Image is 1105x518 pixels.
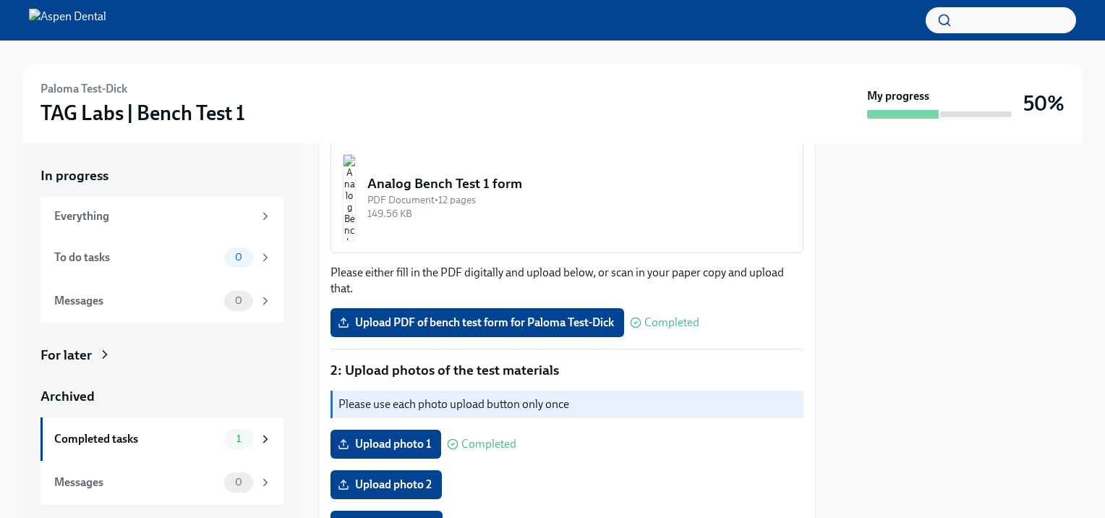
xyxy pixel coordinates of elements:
[330,308,624,337] label: Upload PDF of bench test form for Paloma Test-Dick
[341,437,431,451] span: Upload photo 1
[54,475,218,491] div: Messages
[330,361,803,380] p: 2: Upload photos of the test materials
[40,461,283,504] a: Messages0
[226,295,251,306] span: 0
[226,477,251,488] span: 0
[40,197,283,236] a: Everything
[461,438,516,450] span: Completed
[1023,90,1065,116] h3: 50%
[54,431,218,447] div: Completed tasks
[343,154,356,241] img: Analog Bench Test 1 form
[367,207,791,221] div: 149.56 KB
[29,9,106,32] img: Aspen Dental
[330,430,441,459] label: Upload photo 1
[40,166,283,185] a: In progress
[330,265,803,297] p: Please either fill in the PDF digitally and upload below, or scan in your paper copy and upload t...
[367,174,791,193] div: Analog Bench Test 1 form
[40,387,283,406] a: Archived
[40,417,283,461] a: Completed tasks1
[338,396,798,412] p: Please use each photo upload button only once
[40,279,283,323] a: Messages0
[644,317,699,328] span: Completed
[867,88,929,104] strong: My progress
[40,346,283,365] a: For later
[367,193,791,207] div: PDF Document • 12 pages
[341,477,432,492] span: Upload photo 2
[40,236,283,279] a: To do tasks0
[54,250,218,266] div: To do tasks
[341,315,614,330] span: Upload PDF of bench test form for Paloma Test-Dick
[228,433,249,444] span: 1
[226,252,251,263] span: 0
[330,470,442,499] label: Upload photo 2
[54,208,253,224] div: Everything
[54,293,218,309] div: Messages
[40,346,92,365] div: For later
[330,142,803,253] button: Analog Bench Test 1 formPDF Document•12 pages149.56 KB
[40,100,245,126] h3: TAG Labs | Bench Test 1
[40,81,127,97] h6: Paloma Test-Dick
